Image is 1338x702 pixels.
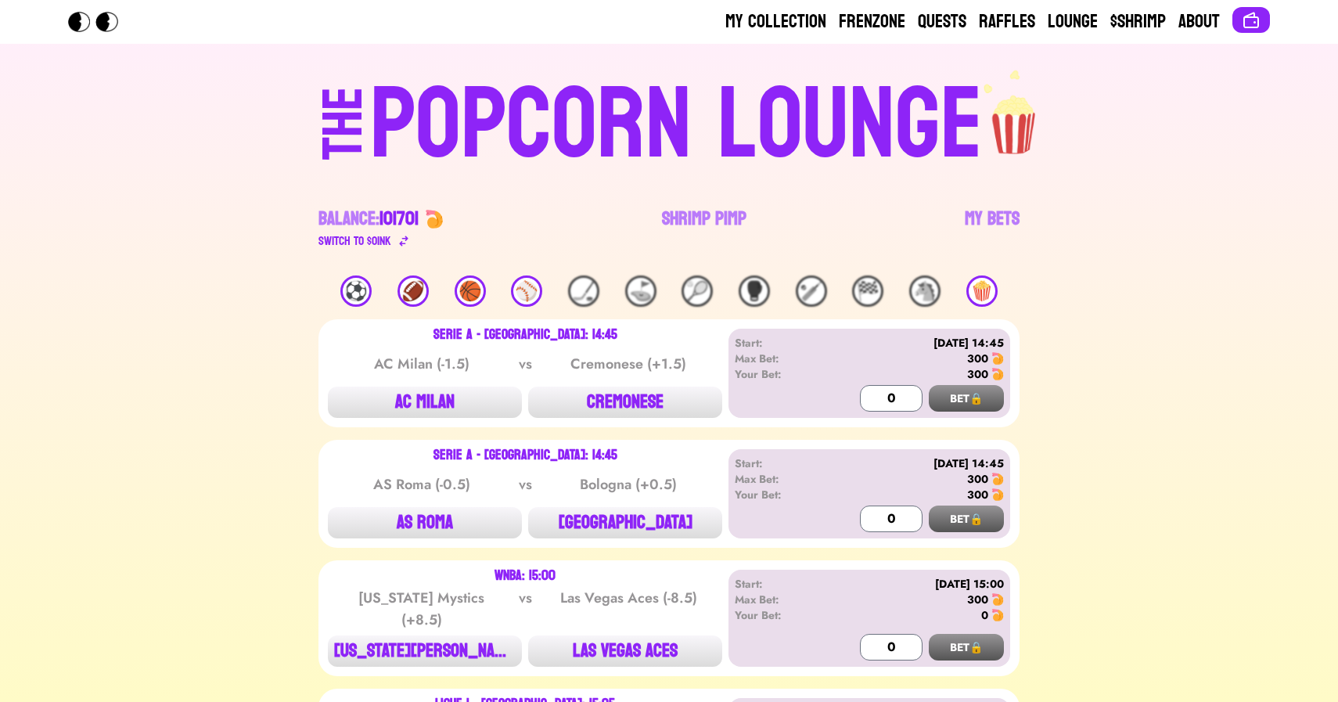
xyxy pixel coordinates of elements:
div: 300 [967,366,988,382]
div: 🥊 [739,275,770,307]
button: AC MILAN [328,387,522,418]
img: 🍤 [991,352,1004,365]
img: 🍤 [991,368,1004,380]
div: vs [516,587,535,631]
a: THEPOPCORN LOUNGEpopcorn [187,69,1151,175]
img: 🍤 [991,473,1004,485]
a: My Bets [965,207,1020,250]
div: [US_STATE] Mystics (+8.5) [343,587,501,631]
div: vs [516,353,535,375]
div: 🏀 [455,275,486,307]
button: AS ROMA [328,507,522,538]
div: [DATE] 14:45 [825,455,1004,471]
a: My Collection [725,9,826,34]
div: Start: [735,576,825,592]
img: 🍤 [991,488,1004,501]
div: ⚽️ [340,275,372,307]
div: Serie A - [GEOGRAPHIC_DATA]: 14:45 [433,449,617,462]
div: 0 [981,607,988,623]
div: AC Milan (-1.5) [343,353,501,375]
div: [DATE] 14:45 [825,335,1004,351]
div: Max Bet: [735,592,825,607]
a: About [1178,9,1220,34]
div: Your Bet: [735,366,825,382]
div: Max Bet: [735,471,825,487]
div: 300 [967,487,988,502]
div: 🐴 [909,275,941,307]
div: WNBA: 15:00 [495,570,556,582]
div: Max Bet: [735,351,825,366]
div: Switch to $ OINK [318,232,391,250]
a: Shrimp Pimp [662,207,746,250]
button: BET🔒 [929,506,1004,532]
div: Las Vegas Aces (-8.5) [549,587,707,631]
button: BET🔒 [929,385,1004,412]
a: Lounge [1048,9,1098,34]
div: ⚾️ [511,275,542,307]
div: Balance: [318,207,419,232]
div: 🏁 [852,275,883,307]
a: Raffles [979,9,1035,34]
div: 300 [967,592,988,607]
button: [GEOGRAPHIC_DATA] [528,507,722,538]
div: 🏏 [796,275,827,307]
button: BET🔒 [929,634,1004,661]
div: Serie A - [GEOGRAPHIC_DATA]: 14:45 [433,329,617,341]
div: 300 [967,351,988,366]
img: 🍤 [425,210,444,229]
button: [US_STATE][PERSON_NAME]... [328,635,522,667]
div: Cremonese (+1.5) [549,353,707,375]
img: Popcorn [68,12,131,32]
div: Bologna (+0.5) [549,473,707,495]
div: POPCORN LOUNGE [370,75,983,175]
div: 300 [967,471,988,487]
img: 🍤 [991,593,1004,606]
div: THE [315,87,372,191]
div: Your Bet: [735,607,825,623]
img: 🍤 [991,609,1004,621]
div: ⛳️ [625,275,656,307]
a: $Shrimp [1110,9,1166,34]
button: CREMONESE [528,387,722,418]
div: Your Bet: [735,487,825,502]
a: Frenzone [839,9,905,34]
span: 101701 [379,202,419,236]
div: 🏒 [568,275,599,307]
div: 🎾 [682,275,713,307]
div: Start: [735,455,825,471]
div: 🍿 [966,275,998,307]
div: [DATE] 15:00 [825,576,1004,592]
div: AS Roma (-0.5) [343,473,501,495]
div: Start: [735,335,825,351]
img: popcorn [983,69,1047,157]
img: Connect wallet [1242,11,1261,30]
div: 🏈 [397,275,429,307]
button: LAS VEGAS ACES [528,635,722,667]
a: Quests [918,9,966,34]
div: vs [516,473,535,495]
